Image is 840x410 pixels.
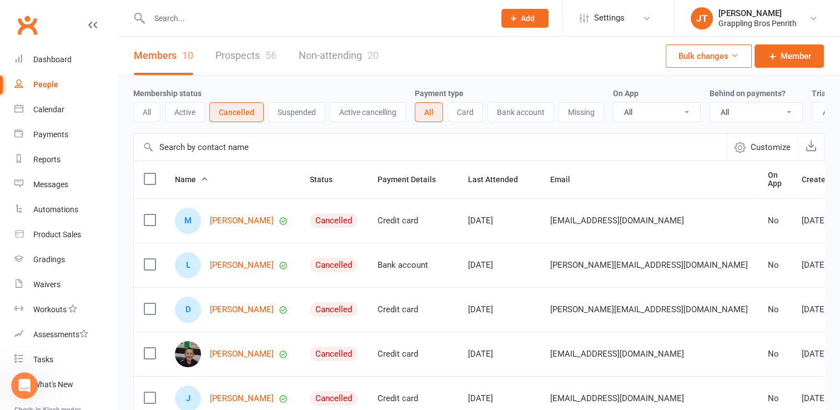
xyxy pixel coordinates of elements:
a: [PERSON_NAME] [210,216,274,226]
span: Name [175,175,208,184]
div: What's New [33,380,73,389]
a: Messages [14,172,117,197]
button: Active cancelling [330,102,406,122]
img: Karmai [175,341,201,367]
a: Workouts [14,297,117,322]
th: On App [758,161,792,198]
button: Payment Details [378,173,448,186]
div: No [768,305,782,314]
div: Was that helpful? [9,113,94,138]
a: Gradings [14,247,117,272]
span: Status [310,175,345,184]
label: Behind on payments? [710,89,786,98]
a: Automations [14,197,117,222]
a: What's New [14,372,117,397]
div: Tasks [33,355,53,364]
label: Membership status [133,89,202,98]
a: Waivers [14,272,117,297]
div: Toby says… [9,286,213,346]
div: Workouts [33,305,67,314]
button: go back [7,4,28,26]
input: Search by contact name [134,134,727,161]
div: Cancelled [310,347,358,361]
div: yes [191,153,204,164]
div: JT [691,7,713,29]
div: You're welcome! I'm here if you have any more questions or need assistance. [9,286,182,321]
input: Search... [146,11,487,26]
label: Payment type [415,89,464,98]
span: Customize [751,141,791,154]
div: Grappling Bros Penrith [718,18,797,28]
button: Gif picker [35,325,44,334]
a: Clubworx [13,11,41,39]
div: Credit card [378,349,448,359]
div: Great! If you have any more questions or need further assistance, feel free to ask. [9,179,182,226]
button: Missing [559,102,604,122]
button: Send a message… [190,321,208,338]
button: Home [194,4,215,26]
div: [PERSON_NAME] [718,8,797,18]
div: No [768,261,782,270]
div: Reports [33,155,61,164]
button: Bank account [487,102,554,122]
div: Gradings [33,255,65,264]
div: [DATE] [468,216,530,226]
div: Great! If you have any more questions or need further assistance, feel free to ask. [18,186,173,219]
a: Non-attending20 [299,37,379,75]
a: Dashboard [14,47,117,72]
div: [DATE] [468,394,530,403]
div: New messages divider [9,277,213,277]
div: Mark [175,208,201,234]
a: Assessments [14,322,117,347]
h1: [PERSON_NAME] [54,11,126,19]
a: Prospects56 [215,37,276,75]
div: No [768,394,782,403]
a: [PERSON_NAME] [210,305,274,314]
button: Bulk changes [666,44,752,68]
button: All [415,102,443,122]
div: [DATE] [468,305,530,314]
a: Product Sales [14,222,117,247]
span: Last Attended [468,175,530,184]
textarea: Message… [9,302,213,321]
a: People [14,72,117,97]
button: Name [175,173,208,186]
button: Email [550,173,582,186]
a: Source reference 144659: [165,97,174,106]
div: Product Sales [33,230,81,239]
span: Email [550,175,582,184]
div: Waivers [33,280,61,289]
a: Member [755,44,824,68]
button: Suspended [268,102,325,122]
a: Reports [14,147,117,172]
button: Cancelled [209,102,264,122]
span: [EMAIL_ADDRESS][DOMAIN_NAME] [550,388,684,409]
div: People [33,80,58,89]
a: Payments [14,122,117,147]
button: Add [501,9,549,28]
span: Add [521,14,535,23]
span: [EMAIL_ADDRESS][DOMAIN_NAME] [550,210,684,231]
button: Status [310,173,345,186]
div: 56 [265,49,276,61]
div: 20 [368,49,379,61]
a: [PERSON_NAME] [210,349,274,359]
div: Jelena says… [9,234,213,268]
div: Assessments [33,330,88,339]
div: Cancelled [310,302,358,317]
div: Jelena says… [9,147,213,180]
label: On App [613,89,638,98]
div: Cancelled [310,258,358,272]
iframe: Intercom live chat [11,372,38,399]
div: Bank account [378,261,448,270]
div: Messages [33,180,68,189]
div: Credit card [378,394,448,403]
div: Automations [33,205,78,214]
div: Cancelled [310,391,358,406]
div: [DATE] [468,349,530,359]
button: Emoji picker [17,325,26,334]
a: Calendar [14,97,117,122]
div: Dakota [175,297,201,323]
button: Card [447,102,483,122]
button: All [133,102,160,122]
